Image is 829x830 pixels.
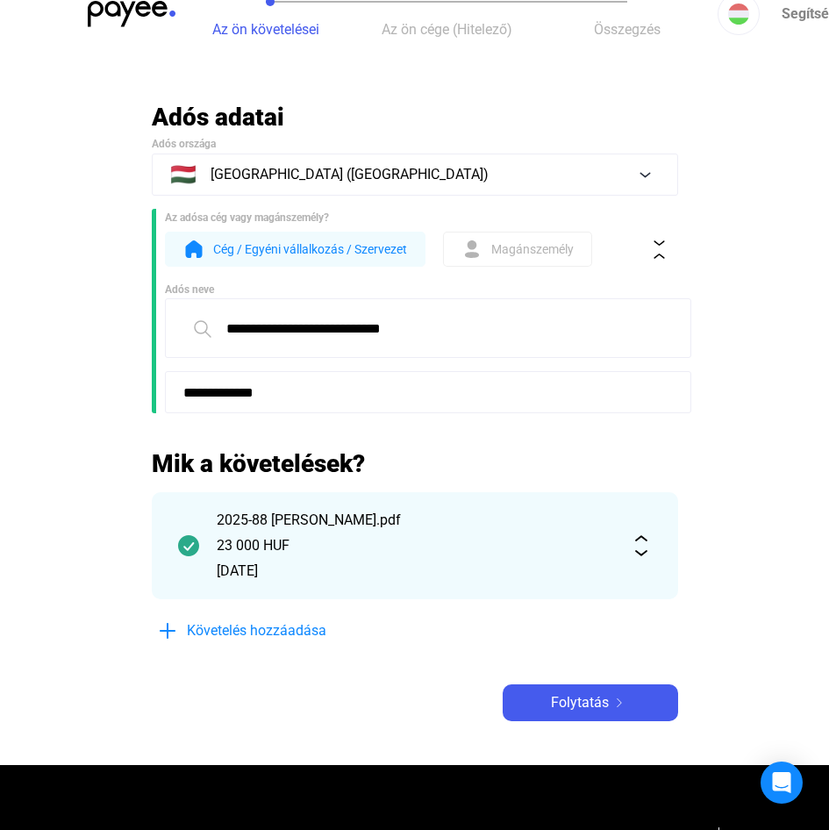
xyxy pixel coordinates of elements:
[217,510,613,531] div: 2025-88 [PERSON_NAME].pdf
[211,164,489,185] span: [GEOGRAPHIC_DATA] ([GEOGRAPHIC_DATA])
[551,692,609,713] span: Folytatás
[183,239,204,260] img: form-org
[594,21,661,38] span: Összegzés
[631,535,652,556] img: expand
[152,154,678,196] button: 🇭🇺[GEOGRAPHIC_DATA] ([GEOGRAPHIC_DATA])
[152,448,678,479] h2: Mik a követelések?
[461,239,482,260] img: form-ind
[212,21,319,38] span: Az ön követelései
[165,281,678,298] div: Adós neve
[217,535,613,556] div: 23 000 HUF
[152,612,415,649] button: plus-blueKövetelés hozzáadása
[761,762,803,804] div: Open Intercom Messenger
[443,232,592,267] button: form-indMagánszemély
[165,232,425,267] button: form-orgCég / Egyéni vállalkozás / Szervezet
[152,102,678,132] h2: Adós adatai
[157,620,178,641] img: plus-blue
[213,239,407,260] span: Cég / Egyéni vállalkozás / Szervezet
[187,620,326,641] span: Követelés hozzáadása
[503,684,678,721] button: Folytatásarrow-right-white
[170,164,197,185] span: 🇭🇺
[650,240,668,259] img: collapse
[178,535,199,556] img: checkmark-darker-green-circle
[88,1,175,27] img: payee-logo
[152,138,216,150] span: Adós országa
[217,561,613,582] div: [DATE]
[491,239,574,260] span: Magánszemély
[165,209,678,226] div: Az adósa cég vagy magánszemély?
[728,4,749,25] img: HU
[382,21,512,38] span: Az ön cége (Hitelező)
[609,698,630,707] img: arrow-right-white
[641,231,678,268] button: collapse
